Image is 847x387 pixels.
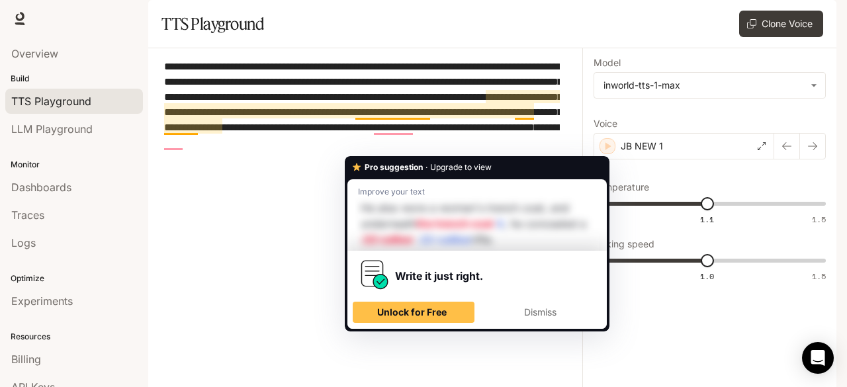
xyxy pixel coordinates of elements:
[700,214,714,225] span: 1.1
[594,58,621,67] p: Model
[594,73,825,98] div: inworld-tts-1-max
[161,11,264,37] h1: TTS Playground
[594,239,654,249] p: Talking speed
[700,271,714,282] span: 1.0
[594,183,649,192] p: Temperature
[621,140,663,153] p: JB NEW 1
[812,214,826,225] span: 1.5
[594,119,617,128] p: Voice
[603,79,804,92] div: inworld-tts-1-max
[739,11,823,37] button: Clone Voice
[802,342,834,374] div: Open Intercom Messenger
[812,271,826,282] span: 1.5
